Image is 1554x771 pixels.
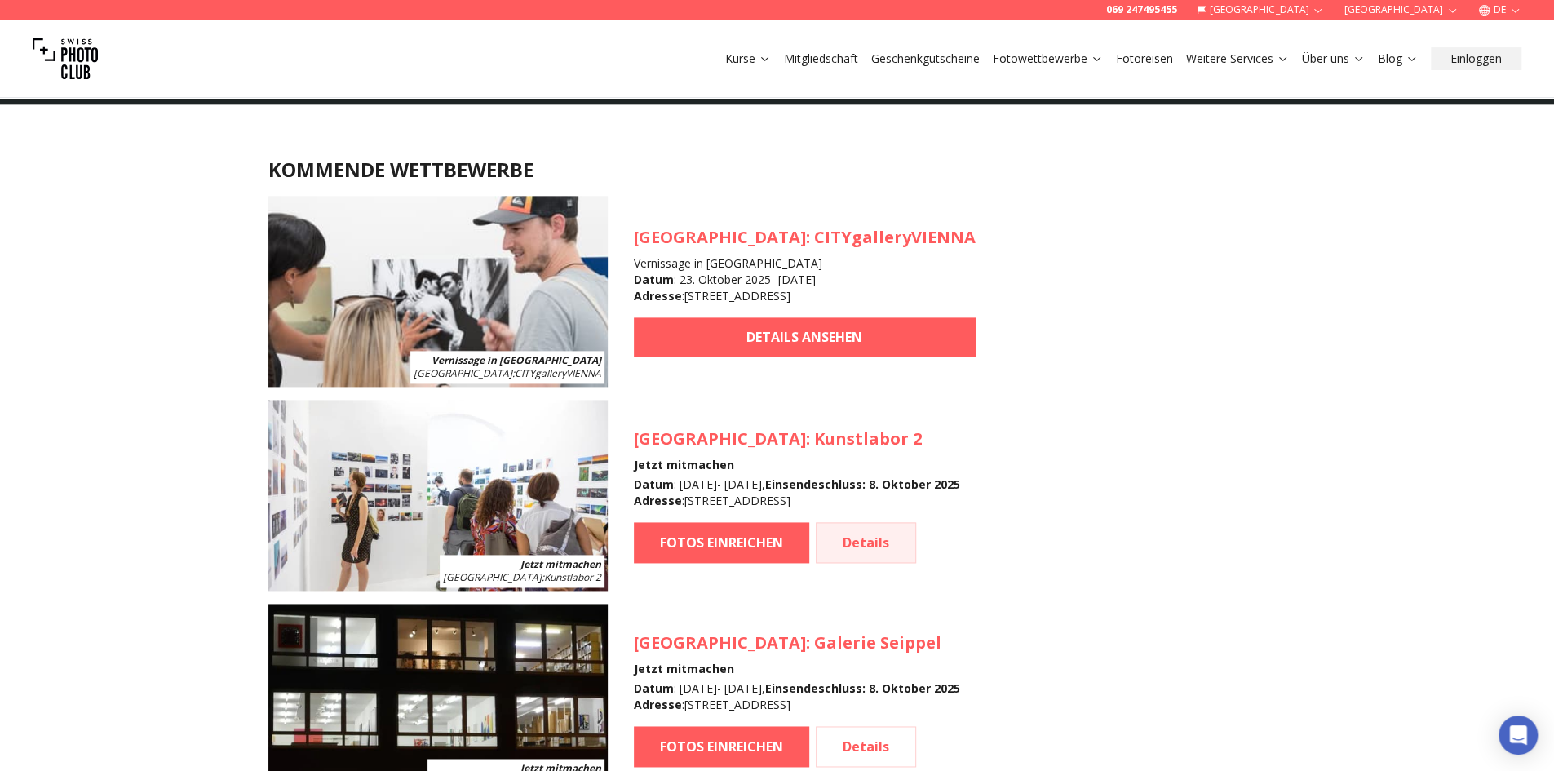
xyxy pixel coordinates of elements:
[1499,716,1538,755] div: Open Intercom Messenger
[777,47,865,70] button: Mitgliedschaft
[1186,51,1289,67] a: Weitere Services
[1431,47,1521,70] button: Einloggen
[414,366,512,380] span: [GEOGRAPHIC_DATA]
[634,493,682,508] b: Adresse
[784,51,858,67] a: Mitgliedschaft
[33,26,98,91] img: Swiss photo club
[1371,47,1424,70] button: Blog
[865,47,986,70] button: Geschenkgutscheine
[268,196,608,387] img: SPC Photo Awards WIEN Oktober 2025
[634,661,960,677] h4: Jetzt mitmachen
[443,570,601,584] span: : Kunstlabor 2
[1295,47,1371,70] button: Über uns
[634,631,960,654] h3: : Galerie Seippel
[816,726,916,767] a: Details
[634,726,809,767] a: FOTOS EINREICHEN
[634,476,674,492] b: Datum
[634,288,682,304] b: Adresse
[1180,47,1295,70] button: Weitere Services
[634,522,809,563] a: FOTOS EINREICHEN
[816,522,916,563] a: Details
[634,631,806,654] span: [GEOGRAPHIC_DATA]
[765,476,960,492] b: Einsendeschluss : 8. Oktober 2025
[1106,3,1177,16] a: 069 247495455
[725,51,771,67] a: Kurse
[634,272,976,304] div: : 23. Oktober 2025 - [DATE] : [STREET_ADDRESS]
[765,680,960,696] b: Einsendeschluss : 8. Oktober 2025
[993,51,1103,67] a: Fotowettbewerbe
[443,570,542,584] span: [GEOGRAPHIC_DATA]
[432,353,601,367] b: Vernissage in [GEOGRAPHIC_DATA]
[520,557,601,571] b: Jetzt mitmachen
[634,697,682,712] b: Adresse
[986,47,1109,70] button: Fotowettbewerbe
[1109,47,1180,70] button: Fotoreisen
[268,157,1286,183] h2: KOMMENDE WETTBEWERBE
[634,680,960,713] div: : [DATE] - [DATE] , : [STREET_ADDRESS]
[634,428,806,450] span: [GEOGRAPHIC_DATA]
[1378,51,1418,67] a: Blog
[634,272,674,287] b: Datum
[634,457,960,473] h4: Jetzt mitmachen
[719,47,777,70] button: Kurse
[268,400,608,591] img: SPC Photo Awards MÜNCHEN November 2025
[634,476,960,509] div: : [DATE] - [DATE] , : [STREET_ADDRESS]
[634,680,674,696] b: Datum
[634,226,976,249] h3: : CITYgalleryVIENNA
[634,226,806,248] span: [GEOGRAPHIC_DATA]
[634,428,960,450] h3: : Kunstlabor 2
[634,317,976,357] a: DETAILS ANSEHEN
[1302,51,1365,67] a: Über uns
[1116,51,1173,67] a: Fotoreisen
[634,255,976,272] h4: Vernissage in [GEOGRAPHIC_DATA]
[414,366,601,380] span: : CITYgalleryVIENNA
[871,51,980,67] a: Geschenkgutscheine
